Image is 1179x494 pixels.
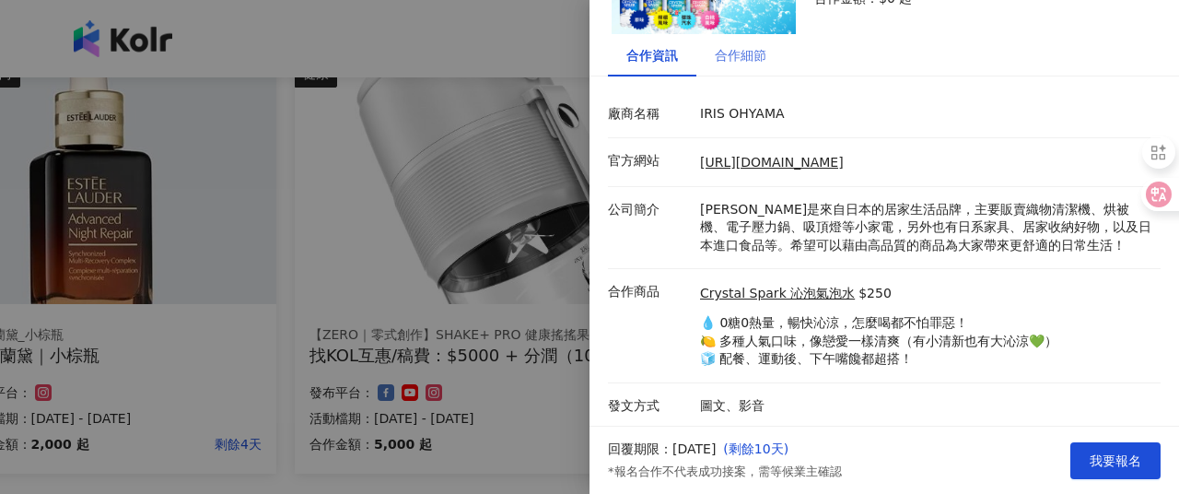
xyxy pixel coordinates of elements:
p: IRIS OHYAMA [700,105,1151,123]
button: 我要報名 [1070,442,1161,479]
p: 官方網站 [608,152,691,171]
p: 💧 0糖0熱量，暢快沁涼，怎麼喝都不怕罪惡！ 🍋 多種人氣口味，像戀愛一樣清爽（有小清新也有大沁涼💚） 🧊 配餐、運動後、下午嘴饞都超搭！ [700,314,1057,369]
p: 合作商品 [608,283,691,301]
span: 我要報名 [1090,453,1141,468]
div: 合作資訊 [626,45,678,65]
p: 回覆期限：[DATE] [608,441,716,459]
p: $250 [858,285,892,303]
p: 發文方式 [608,397,691,416]
p: 廠商名稱 [608,105,691,123]
a: [URL][DOMAIN_NAME] [700,155,844,170]
p: [PERSON_NAME]是來自日本的居家生活品牌，主要販賣織物清潔機、烘被機、電子壓力鍋、吸頂燈等小家電，另外也有日系家具、居家收納好物，以及日本進口食品等。希望可以藉由高品質的商品為大家帶來... [700,201,1151,255]
p: ( 剩餘10天 ) [723,441,841,459]
div: 合作細節 [715,45,766,65]
p: 公司簡介 [608,201,691,219]
p: 圖文、影音 [700,397,1151,416]
p: *報名合作不代表成功接案，需等候業主確認 [608,464,842,480]
a: Crystal Spark 沁泡氣泡水 [700,285,855,303]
